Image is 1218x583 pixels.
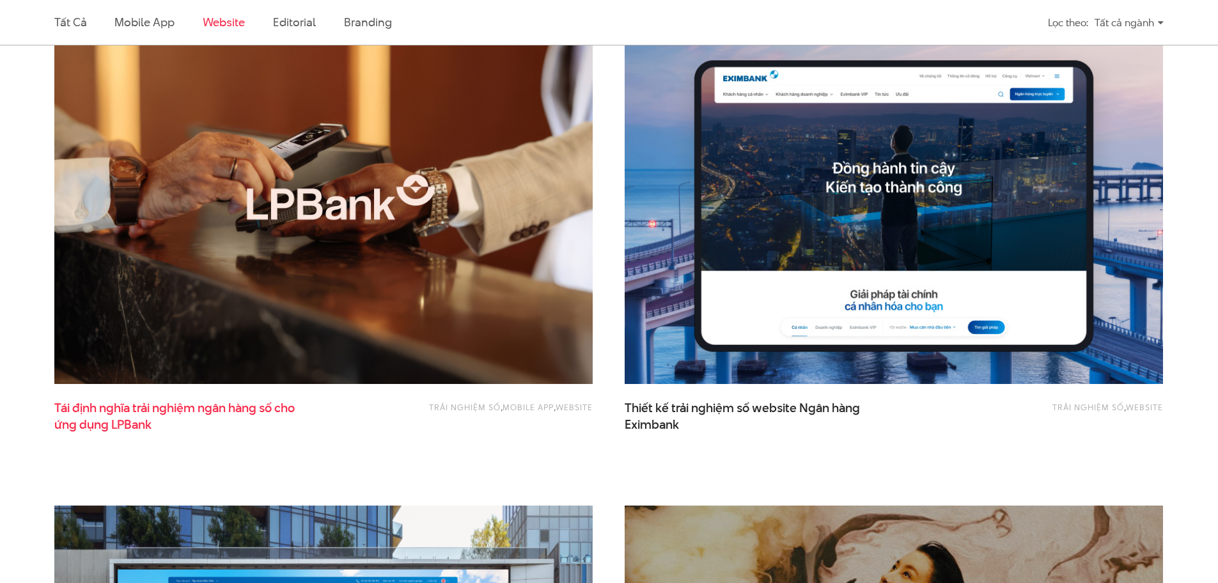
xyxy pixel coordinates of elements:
[1126,401,1163,413] a: Website
[625,23,1163,384] img: Eximbank Website Portal
[377,400,593,426] div: , ,
[1052,401,1124,413] a: Trải nghiệm số
[54,400,310,432] span: Tái định nghĩa trải nghiệm ngân hàng số cho
[114,14,174,30] a: Mobile app
[1048,12,1088,34] div: Lọc theo:
[625,400,880,432] span: Thiết kế trải nghiệm số website Ngân hàng
[344,14,391,30] a: Branding
[429,401,501,413] a: Trải nghiệm số
[54,23,593,384] img: LPBank Thumb
[948,400,1163,426] div: ,
[54,14,86,30] a: Tất cả
[625,417,679,433] span: Eximbank
[625,400,880,432] a: Thiết kế trải nghiệm số website Ngân hàngEximbank
[273,14,316,30] a: Editorial
[1095,12,1164,34] div: Tất cả ngành
[54,417,152,433] span: ứng dụng LPBank
[503,401,554,413] a: Mobile app
[54,400,310,432] a: Tái định nghĩa trải nghiệm ngân hàng số choứng dụng LPBank
[203,14,245,30] a: Website
[556,401,593,413] a: Website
